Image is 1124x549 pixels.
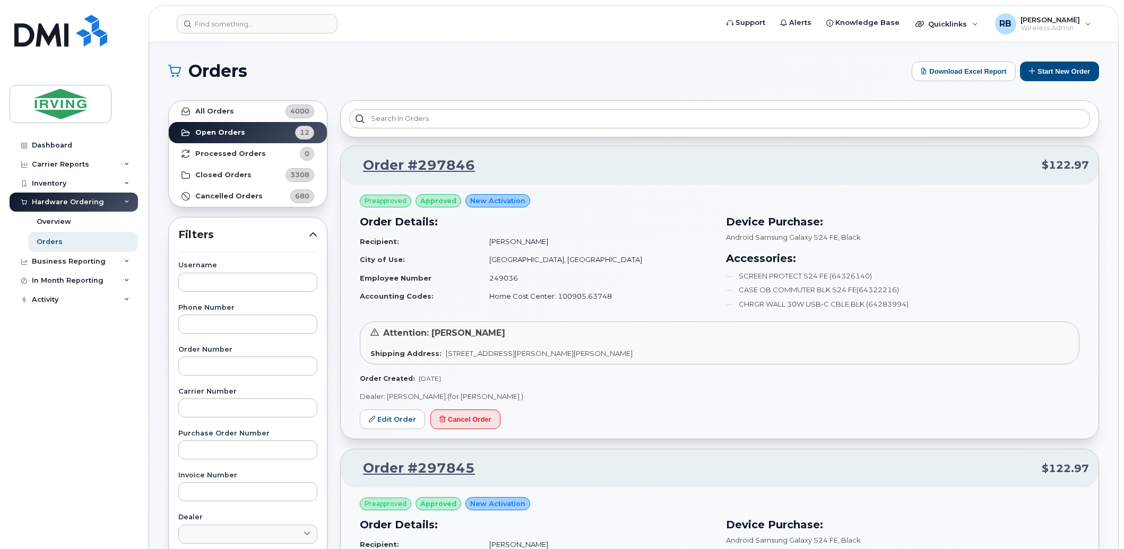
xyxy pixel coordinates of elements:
span: 0 [305,149,309,159]
p: Dealer: [PERSON_NAME] (for [PERSON_NAME] ) [360,391,1079,402]
strong: Recipient: [360,540,399,548]
strong: Cancelled Orders [195,192,263,201]
span: Android Samsung Galaxy S24 FE [726,233,838,241]
td: 249036 [480,269,713,287]
span: approved [420,196,456,206]
span: $122.97 [1042,158,1089,173]
button: Download Excel Report [912,62,1016,81]
h3: Device Purchase: [726,214,1079,230]
span: 4000 [290,106,309,116]
span: 12 [300,127,309,137]
label: Dealer [178,514,317,521]
span: Preapproved [365,196,407,206]
a: Cancelled Orders680 [169,186,327,207]
span: 3308 [290,170,309,180]
span: Filters [178,227,309,242]
span: Android Samsung Galaxy S24 FE [726,536,838,544]
button: Cancel Order [430,409,500,429]
label: Order Number [178,346,317,353]
label: Phone Number [178,304,317,311]
strong: Processed Orders [195,150,266,158]
strong: Shipping Address: [370,349,442,358]
a: Order #297846 [350,156,475,175]
strong: Accounting Codes: [360,292,434,300]
label: Carrier Number [178,388,317,395]
span: New Activation [470,499,525,509]
span: , Black [838,536,861,544]
label: Purchase Order Number [178,430,317,437]
a: Edit Order [360,409,425,429]
a: Order #297845 [350,459,475,478]
a: All Orders4000 [169,101,327,122]
a: Closed Orders3308 [169,164,327,186]
strong: City of Use: [360,255,405,264]
span: Orders [188,63,247,79]
strong: Order Created: [360,374,414,382]
h3: Order Details: [360,517,713,533]
h3: Accessories: [726,250,1079,266]
a: Open Orders12 [169,122,327,143]
li: CASE OB COMMUTER BLK S24 FE(64322216) [726,285,1079,295]
strong: All Orders [195,107,234,116]
li: SCREEN PROTECT S24 FE (64326140) [726,271,1079,281]
span: [STREET_ADDRESS][PERSON_NAME][PERSON_NAME] [446,349,633,358]
label: Invoice Number [178,472,317,479]
strong: Open Orders [195,128,245,137]
span: 680 [295,191,309,201]
td: [PERSON_NAME] [480,232,713,251]
a: Processed Orders0 [169,143,327,164]
span: Attention: [PERSON_NAME] [383,328,505,338]
label: Username [178,262,317,269]
strong: Employee Number [360,274,431,282]
span: New Activation [470,196,525,206]
td: [GEOGRAPHIC_DATA], [GEOGRAPHIC_DATA] [480,250,713,269]
span: $122.97 [1042,461,1089,476]
h3: Order Details: [360,214,713,230]
strong: Recipient: [360,237,399,246]
strong: Closed Orders [195,171,252,179]
span: approved [420,499,456,509]
span: Preapproved [365,499,407,509]
h3: Device Purchase: [726,517,1079,533]
li: CHRGR WALL 30W USB-C CBLE BLK (64283994) [726,299,1079,309]
span: , Black [838,233,861,241]
input: Search in orders [349,109,1090,128]
button: Start New Order [1020,62,1099,81]
td: Home Cost Center: 100905.63748 [480,287,713,306]
span: [DATE] [419,374,441,382]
